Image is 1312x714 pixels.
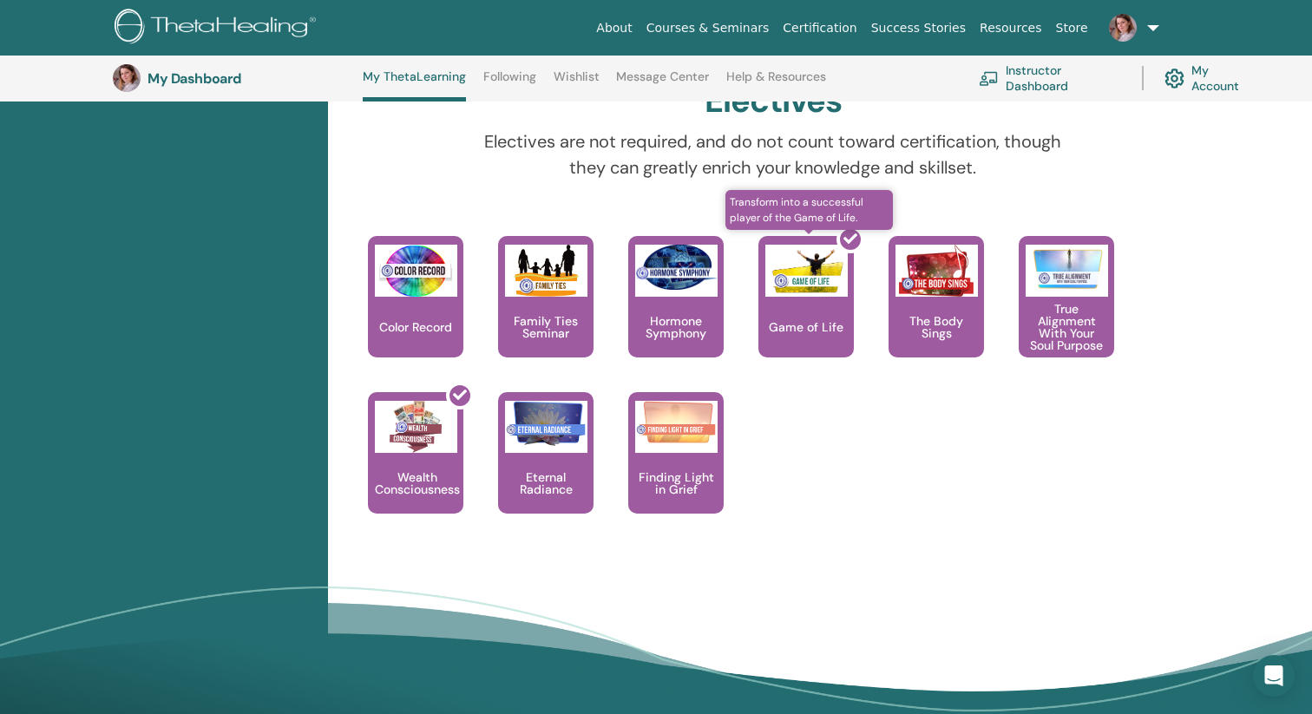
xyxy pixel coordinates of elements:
a: Instructor Dashboard [979,59,1121,97]
p: Game of Life [762,321,850,333]
a: Courses & Seminars [640,12,777,44]
a: Resources [973,12,1049,44]
img: default.jpg [113,64,141,92]
img: Game of Life [765,245,848,297]
img: The Body Sings [895,245,978,297]
a: Transform into a successful player of the Game of Life. Game of Life Game of Life [758,236,854,392]
a: Message Center [616,69,709,97]
a: Help & Resources [726,69,826,97]
a: Wishlist [554,69,600,97]
a: Wealth Consciousness Wealth Consciousness [368,392,463,548]
p: Eternal Radiance [498,471,594,495]
img: chalkboard-teacher.svg [979,71,999,86]
a: Color Record Color Record [368,236,463,392]
p: Wealth Consciousness [368,471,467,495]
img: Wealth Consciousness [375,401,457,453]
h2: Electives [705,82,842,121]
p: The Body Sings [889,315,984,339]
a: Following [483,69,536,97]
p: True Alignment With Your Soul Purpose [1019,303,1114,351]
div: Open Intercom Messenger [1253,655,1295,697]
a: True Alignment With Your Soul Purpose True Alignment With Your Soul Purpose [1019,236,1114,392]
img: logo.png [115,9,322,48]
p: Hormone Symphony [628,315,724,339]
img: Finding Light in Grief [635,401,718,447]
img: cog.svg [1164,64,1184,93]
a: Family Ties Seminar Family Ties Seminar [498,236,594,392]
img: Eternal Radiance [505,401,587,447]
h3: My Dashboard [148,70,321,87]
a: My ThetaLearning [363,69,466,102]
a: Finding Light in Grief Finding Light in Grief [628,392,724,548]
a: Eternal Radiance Eternal Radiance [498,392,594,548]
img: Family Ties Seminar [505,245,587,297]
p: Color Record [372,321,459,333]
span: Transform into a successful player of the Game of Life. [725,190,893,230]
p: Finding Light in Grief [628,471,724,495]
a: Certification [776,12,863,44]
img: Hormone Symphony [635,245,718,291]
p: Electives are not required, and do not count toward certification, though they can greatly enrich... [472,128,1074,180]
p: Family Ties Seminar [498,315,594,339]
a: Store [1049,12,1095,44]
img: default.jpg [1109,14,1137,42]
img: True Alignment With Your Soul Purpose [1026,245,1108,291]
a: Hormone Symphony Hormone Symphony [628,236,724,392]
a: Success Stories [864,12,973,44]
a: My Account [1164,59,1256,97]
a: The Body Sings The Body Sings [889,236,984,392]
a: About [589,12,639,44]
img: Color Record [375,245,457,297]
